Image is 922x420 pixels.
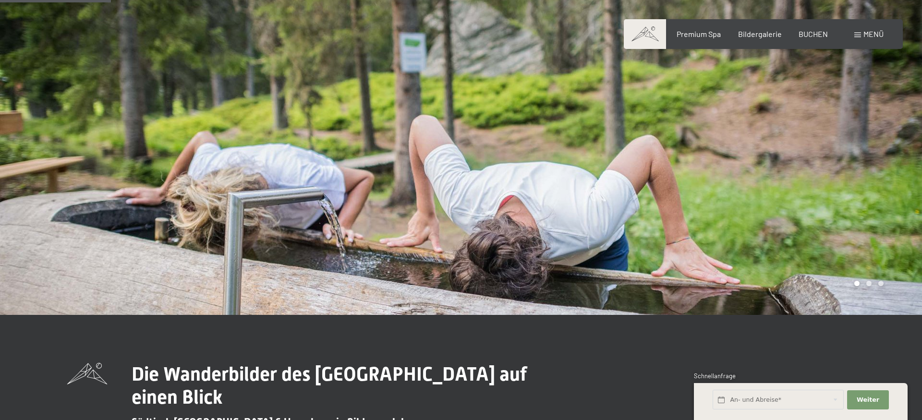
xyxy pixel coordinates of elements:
[677,29,721,38] a: Premium Spa
[866,281,872,286] div: Carousel Page 2
[854,281,860,286] div: Carousel Page 1 (Current Slide)
[132,363,527,408] span: Die Wanderbilder des [GEOGRAPHIC_DATA] auf einen Blick
[857,396,879,404] span: Weiter
[694,372,736,380] span: Schnellanfrage
[878,281,884,286] div: Carousel Page 3
[799,29,828,38] a: BUCHEN
[863,29,884,38] span: Menü
[851,281,884,286] div: Carousel Pagination
[738,29,782,38] a: Bildergalerie
[847,390,888,410] button: Weiter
